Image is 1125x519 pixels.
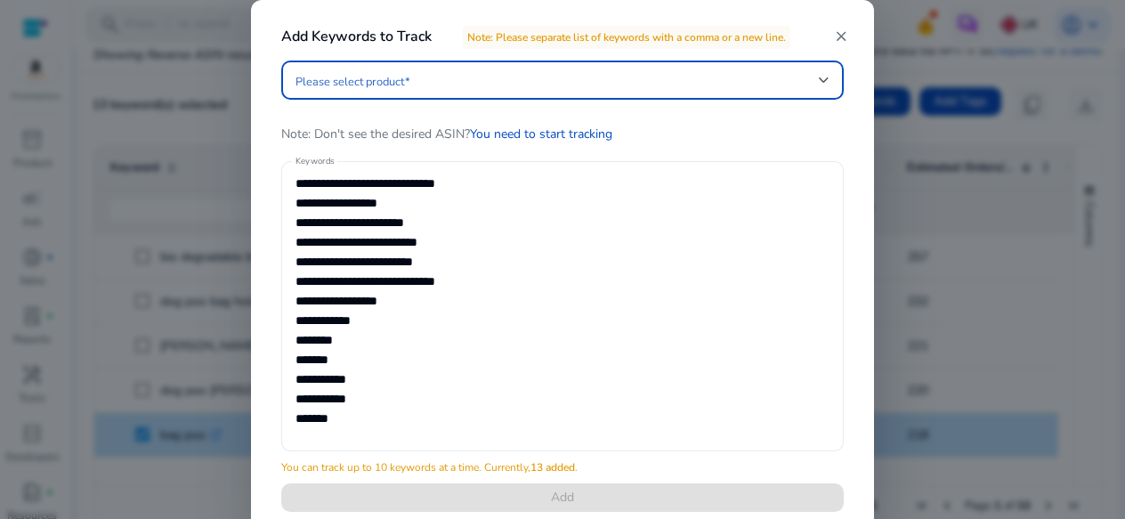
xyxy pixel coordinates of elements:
mat-error: You can track up to 10 keywords at a time. Currently, . [281,457,578,474]
p: Note: Don't see the desired ASIN? [281,125,844,143]
h4: Add Keywords to Track [281,28,790,45]
b: 13 added [530,460,575,474]
mat-icon: close [833,28,849,45]
span: Note: Please separate list of keywords with a comma or a new line. [463,26,790,49]
mat-label: Keywords [295,155,335,167]
a: You need to start tracking [470,126,612,142]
